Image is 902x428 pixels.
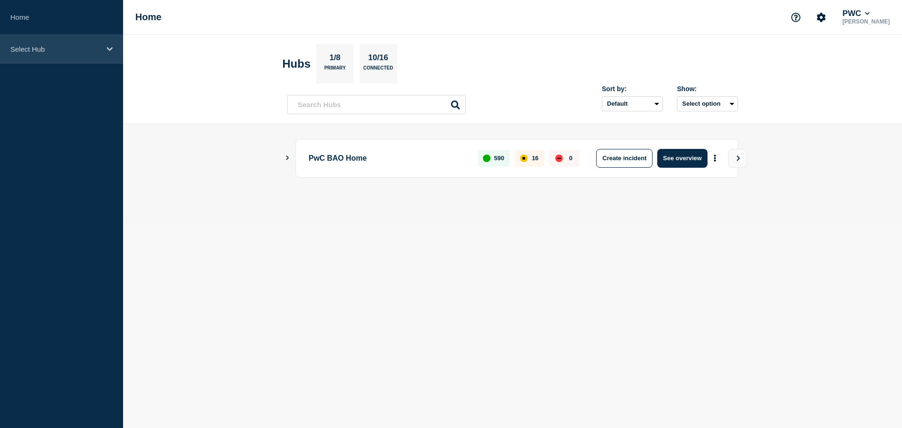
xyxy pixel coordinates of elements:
[282,57,311,70] h2: Hubs
[324,65,346,75] p: Primary
[135,12,162,23] h1: Home
[494,155,505,162] p: 590
[811,8,831,27] button: Account settings
[840,9,871,18] button: PWC
[287,95,466,114] input: Search Hubs
[602,96,663,111] select: Sort by
[309,149,467,168] p: PwC BAO Home
[596,149,653,168] button: Create incident
[532,155,538,162] p: 16
[10,45,101,53] p: Select Hub
[285,155,290,162] button: Show Connected Hubs
[569,155,572,162] p: 0
[728,149,747,168] button: View
[520,155,528,162] div: affected
[483,155,490,162] div: up
[677,85,738,93] div: Show:
[840,18,892,25] p: [PERSON_NAME]
[602,85,663,93] div: Sort by:
[709,149,721,167] button: More actions
[363,65,393,75] p: Connected
[786,8,806,27] button: Support
[326,53,344,65] p: 1/8
[657,149,707,168] button: See overview
[677,96,738,111] button: Select option
[555,155,563,162] div: down
[365,53,392,65] p: 10/16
